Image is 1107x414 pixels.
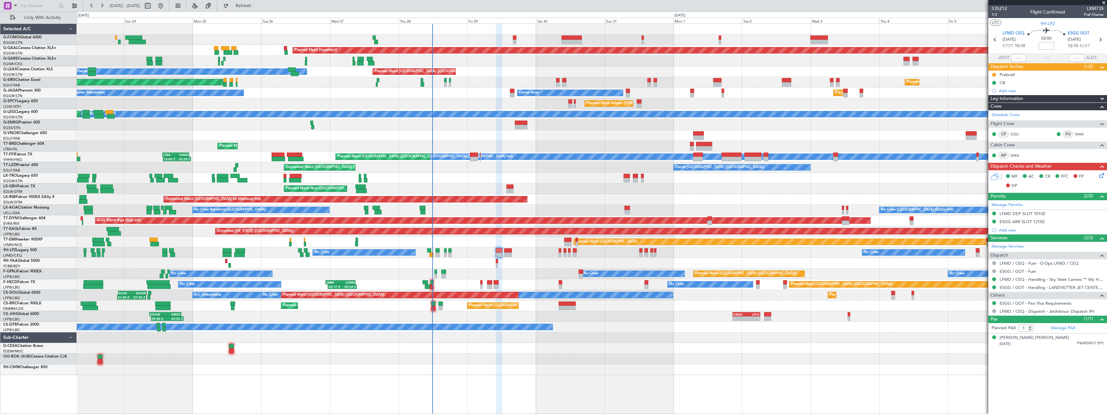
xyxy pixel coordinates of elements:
[132,291,146,295] div: EGGW
[674,13,685,18] div: [DATE]
[55,18,124,24] div: Sat 23
[3,274,20,279] a: LFPB/LBG
[3,131,47,135] a: G-VNORChallenger 650
[3,238,16,241] span: T7-EMI
[3,200,22,205] a: EDLW/DTM
[3,94,23,98] a: EGGW/LTN
[3,136,20,141] a: EGLF/FAB
[992,112,1020,118] a: Schedule Crew
[1015,43,1025,49] span: 10:10
[991,63,1023,71] span: Dispatch To-Dos
[3,189,22,194] a: EDLW/DTM
[3,248,16,252] span: 9H-LPZ
[1011,54,1026,62] input: --:--
[1084,234,1093,241] span: (3/3)
[467,18,536,24] div: Fri 29
[77,67,88,76] div: Owner
[3,301,17,305] span: CS-RRC
[1041,35,1052,42] span: 02:00
[536,18,605,24] div: Sat 30
[283,301,384,310] div: Planned Maint [GEOGRAPHIC_DATA] ([GEOGRAPHIC_DATA])
[3,253,22,258] a: LFMD/CEQ
[167,317,183,320] div: 20:55 Z
[3,142,44,146] a: T7-BREChallenger 604
[992,5,1007,12] span: 535212
[3,168,20,173] a: EGLF/FAB
[3,104,21,109] a: LGAV/ATH
[3,142,16,146] span: T7-BRE
[152,317,167,320] div: 09:30 Z
[1002,36,1016,43] span: [DATE]
[991,193,1006,200] span: Permits
[1086,55,1097,61] span: ALDT
[742,18,811,24] div: Tue 2
[3,270,42,273] a: F-GPNJFalcon 900EX
[3,323,39,327] a: CS-DTRFalcon 2000
[3,323,17,327] span: CS-DTR
[3,67,17,71] span: G-LEAX
[220,1,259,11] button: Refresh
[1000,285,1104,290] a: ESGG / GOT - Handling - LANDVETTER JET CENTER ESGG/GOT
[1084,12,1104,17] span: Pref Charter
[3,174,38,178] a: LX-TROLegacy 650
[469,301,571,310] div: Planned Maint [GEOGRAPHIC_DATA] ([GEOGRAPHIC_DATA])
[3,221,19,226] a: EVRA/RIX
[3,355,31,359] span: OO-ROK (SUB)
[286,184,358,193] div: Planned Maint Nice ([GEOGRAPHIC_DATA])
[3,211,20,215] a: LELL/QSA
[3,57,18,61] span: G-GARE
[3,301,41,305] a: CS-RRCFalcon 900LX
[1045,173,1050,180] span: CR
[519,88,539,98] div: Owner Ibiza
[3,238,43,241] a: T7-EMIHawker 900XP
[124,18,193,24] div: Sun 24
[3,248,37,252] a: 9H-LPZLegacy 500
[7,13,70,23] button: Only With Activity
[3,110,17,114] span: G-LEGC
[1000,269,1036,274] a: ESGG / GOT - Fuel
[1000,261,1079,266] a: LFMD / CEQ - Fuel - G-Ops LFMD / CEQ
[1000,335,1069,341] div: [PERSON_NAME] [PERSON_NAME]
[991,234,1007,242] span: Services
[992,12,1007,17] span: 1/2
[175,153,188,157] div: VHHH
[1000,301,1072,306] a: ESGG / GOT - Pax Visa Requirements
[118,295,132,299] div: 21:45 Z
[171,269,186,279] div: No Crew
[3,153,32,156] a: T7-FFIFalcon 7X
[586,99,661,108] div: Planned Maint Athens ([PERSON_NAME] Intl)
[286,163,392,172] div: Unplanned Maint [GEOGRAPHIC_DATA] ([GEOGRAPHIC_DATA])
[3,227,19,231] span: T7-EAGL
[991,316,998,323] span: Pax
[1030,9,1065,15] div: Flight Confirmed
[110,3,140,9] span: [DATE] - [DATE]
[695,269,797,279] div: Planned Maint [GEOGRAPHIC_DATA] ([GEOGRAPHIC_DATA])
[3,35,42,39] a: G-FOMOGlobal 6000
[3,89,18,93] span: G-JAGA
[811,18,879,24] div: Wed 3
[3,51,23,56] a: EGGW/LTN
[991,252,1008,259] span: Dispatch
[3,131,19,135] span: G-VNOR
[3,125,20,130] a: EGSS/STN
[194,205,266,215] div: No Crew Barcelona ([GEOGRAPHIC_DATA])
[97,216,141,225] div: AOG Maint Riga (Riga Intl)
[1012,183,1017,189] span: DP
[3,365,20,369] span: 9H-CWM
[294,45,337,55] div: Planned Maint Dusseldorf
[3,232,20,237] a: LFPB/LBG
[1011,153,1025,158] a: SMA
[733,312,746,316] div: KRNO
[3,280,35,284] a: F-HECDFalcon 7X
[3,40,23,45] a: EGGW/LTN
[3,195,16,199] span: LX-INB
[950,269,964,279] div: No Crew
[1000,211,1045,216] div: LFMD DEP SLOT 1010Z
[3,78,15,82] span: G-SIRS
[340,281,354,284] div: LFMN
[3,264,20,269] a: FCBB/BZV
[990,20,1001,25] button: UTC
[163,153,175,157] div: LTBA
[1000,219,1045,224] div: ESGG ARR SLOT 1215Z
[3,67,53,71] a: G-LEAXCessna Citation XLS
